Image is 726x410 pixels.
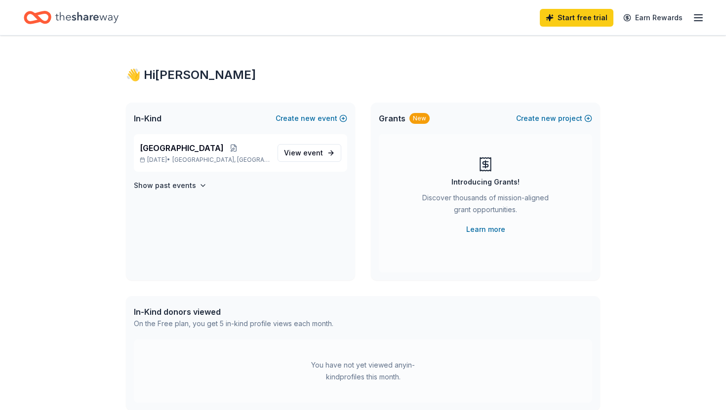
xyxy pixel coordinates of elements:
[516,112,592,124] button: Createnewproject
[284,147,323,159] span: View
[541,112,556,124] span: new
[301,112,316,124] span: new
[301,359,425,383] div: You have not yet viewed any in-kind profiles this month.
[134,180,196,191] h4: Show past events
[617,9,688,27] a: Earn Rewards
[418,192,553,220] div: Discover thousands of mission-aligned grant opportunities.
[24,6,119,29] a: Home
[140,156,270,164] p: [DATE] •
[134,180,207,191] button: Show past events
[126,67,600,83] div: 👋 Hi [PERSON_NAME]
[134,318,333,330] div: On the Free plan, you get 5 in-kind profile views each month.
[540,9,613,27] a: Start free trial
[140,142,224,154] span: [GEOGRAPHIC_DATA]
[409,113,430,124] div: New
[276,112,347,124] button: Createnewevent
[278,144,341,162] a: View event
[134,112,161,124] span: In-Kind
[379,112,405,124] span: Grants
[172,156,270,164] span: [GEOGRAPHIC_DATA], [GEOGRAPHIC_DATA]
[466,224,505,235] a: Learn more
[134,306,333,318] div: In-Kind donors viewed
[451,176,520,188] div: Introducing Grants!
[303,149,323,157] span: event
